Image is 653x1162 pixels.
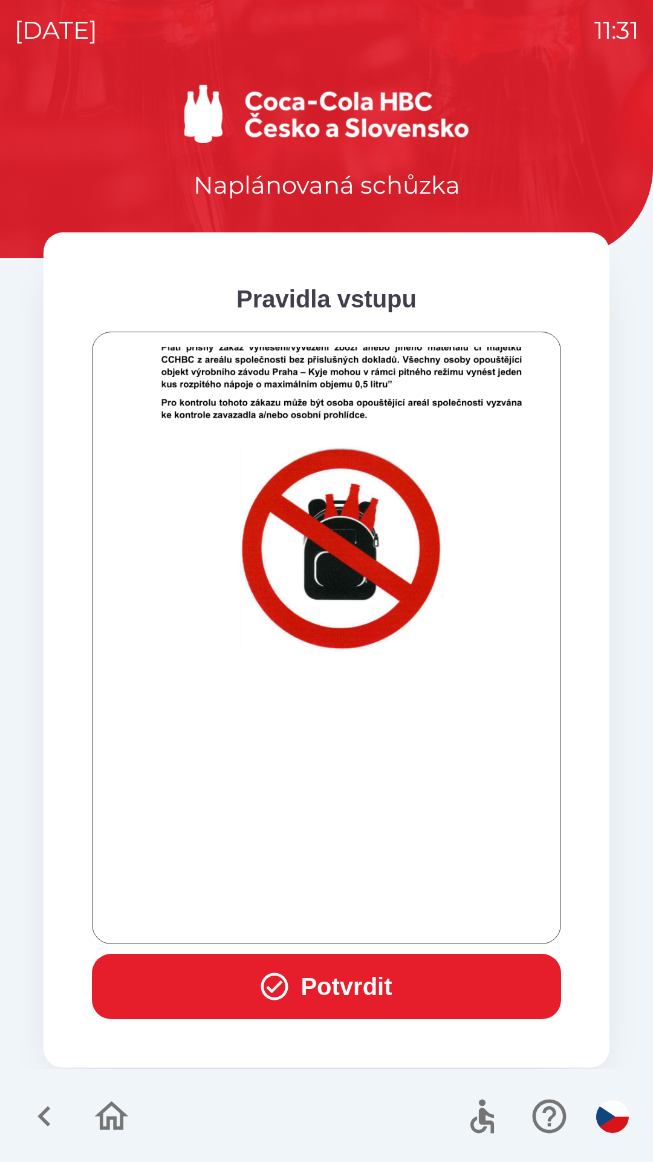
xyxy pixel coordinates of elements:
p: [DATE] [15,12,97,48]
img: Logo [44,85,609,143]
img: cs flag [596,1100,629,1133]
img: 8ACAgQIECBAgAABAhkBgZC5whACBAgQIECAAAECf4EBZgLcOhrudfsAAAAASUVORK5CYII= [107,287,576,895]
p: Naplánovaná schůzka [193,167,460,203]
p: 11:31 [594,12,638,48]
button: Potvrdit [92,954,561,1019]
div: Pravidla vstupu [92,281,561,317]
